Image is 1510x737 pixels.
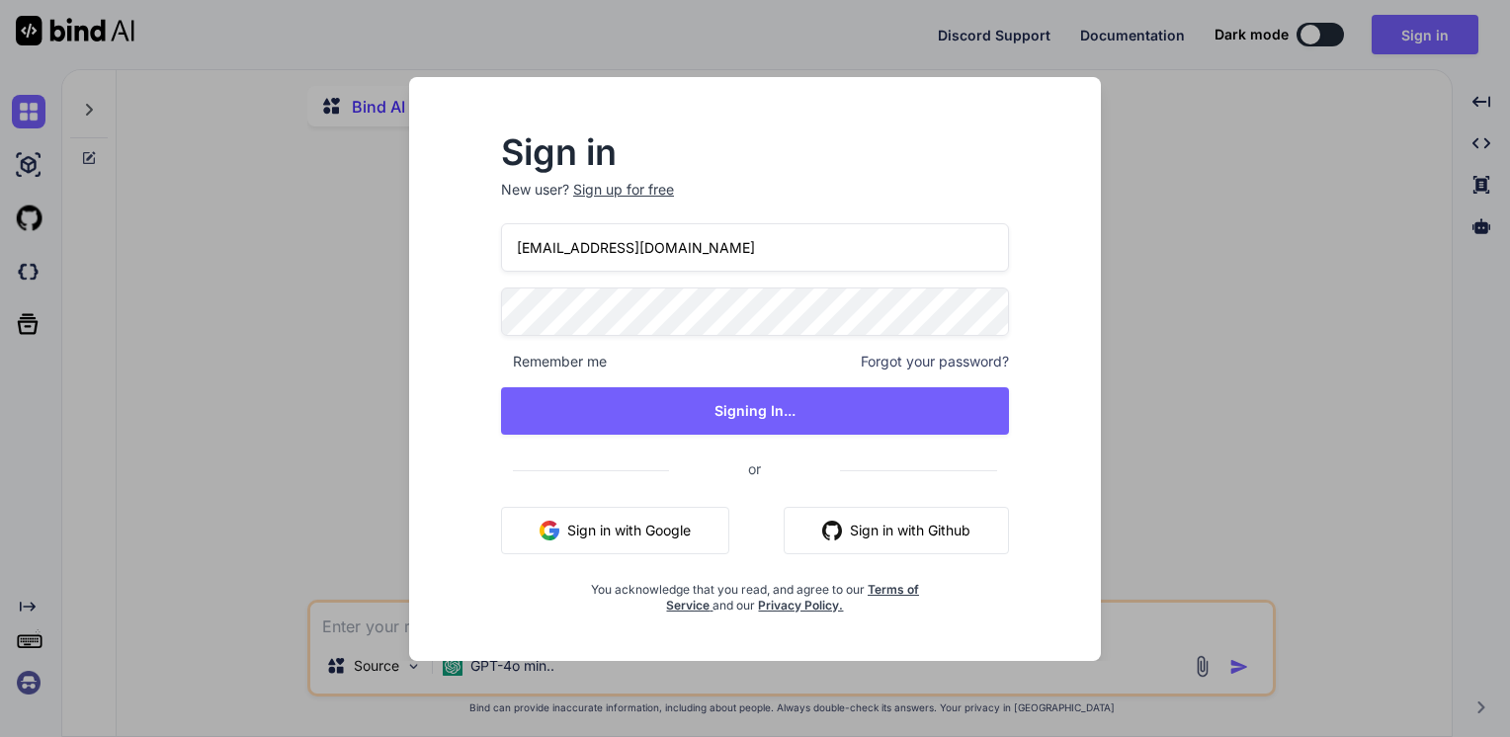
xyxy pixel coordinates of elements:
input: Login or Email [501,223,1009,272]
div: Sign up for free [573,180,674,200]
a: Privacy Policy. [758,598,843,613]
img: github [822,521,842,540]
button: Sign in with Github [784,507,1009,554]
span: or [669,445,840,493]
img: google [540,521,559,540]
span: Remember me [501,352,607,371]
div: You acknowledge that you read, and agree to our and our [586,570,925,614]
button: Sign in with Google [501,507,729,554]
button: Signing In... [501,387,1009,435]
h2: Sign in [501,136,1009,168]
p: New user? [501,180,1009,223]
a: Terms of Service [666,582,919,613]
span: Forgot your password? [861,352,1009,371]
